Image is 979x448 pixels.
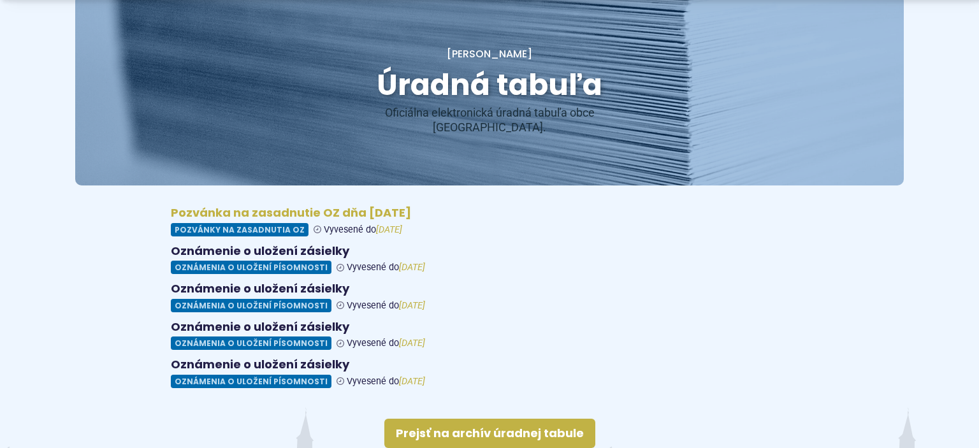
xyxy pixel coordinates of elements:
[337,106,642,134] p: Oficiálna elektronická úradná tabuľa obce [GEOGRAPHIC_DATA].
[377,64,602,105] span: Úradná tabuľa
[171,282,808,296] h4: Oznámenie o uložení zásielky
[171,358,808,388] a: Oznámenie o uložení zásielky Oznámenia o uložení písomnosti Vyvesené do[DATE]
[171,320,808,335] h4: Oznámenie o uložení zásielky
[447,47,532,61] a: [PERSON_NAME]
[171,206,808,220] h4: Pozvánka na zasadnutie OZ dňa [DATE]
[171,282,808,312] a: Oznámenie o uložení zásielky Oznámenia o uložení písomnosti Vyvesené do[DATE]
[171,358,808,372] h4: Oznámenie o uložení zásielky
[384,419,595,448] a: Prejsť na archív úradnej tabule
[171,244,808,259] h4: Oznámenie o uložení zásielky
[171,244,808,275] a: Oznámenie o uložení zásielky Oznámenia o uložení písomnosti Vyvesené do[DATE]
[171,206,808,236] a: Pozvánka na zasadnutie OZ dňa [DATE] Pozvánky na zasadnutia OZ Vyvesené do[DATE]
[171,320,808,350] a: Oznámenie o uložení zásielky Oznámenia o uložení písomnosti Vyvesené do[DATE]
